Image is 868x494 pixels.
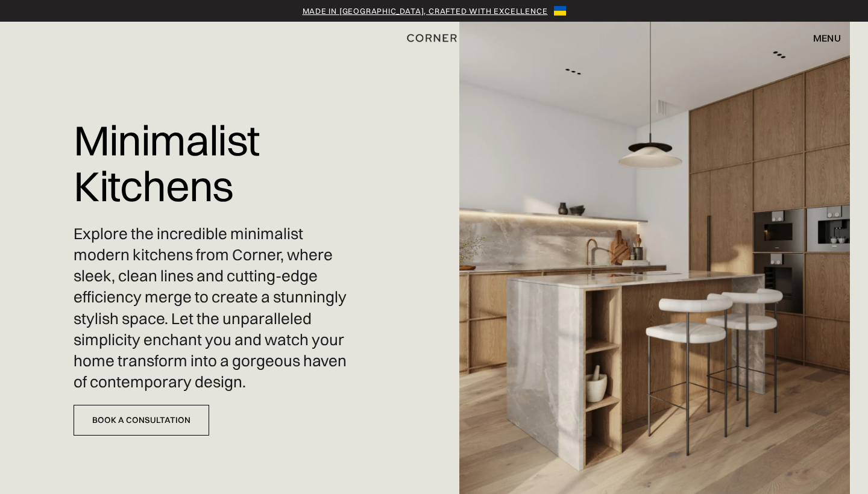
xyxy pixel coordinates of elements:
[74,405,209,436] a: Book a Consultation
[303,5,548,17] a: Made in [GEOGRAPHIC_DATA], crafted with excellence
[74,108,353,217] h1: Minimalist Kitchens
[801,28,841,48] div: menu
[813,33,841,43] div: menu
[397,30,471,46] a: home
[74,224,353,393] p: Explore the incredible minimalist modern kitchens from Corner, where sleek, clean lines and cutti...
